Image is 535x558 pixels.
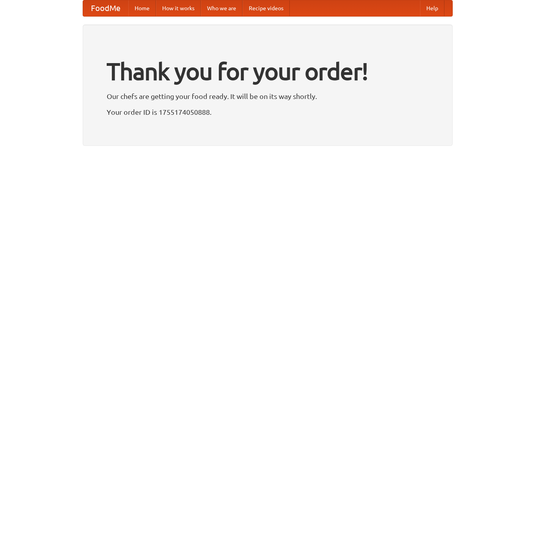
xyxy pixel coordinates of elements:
a: FoodMe [83,0,128,16]
p: Our chefs are getting your food ready. It will be on its way shortly. [107,90,429,102]
a: Help [420,0,444,16]
a: Recipe videos [243,0,290,16]
a: Home [128,0,156,16]
p: Your order ID is 1755174050888. [107,106,429,118]
h1: Thank you for your order! [107,52,429,90]
a: Who we are [201,0,243,16]
a: How it works [156,0,201,16]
